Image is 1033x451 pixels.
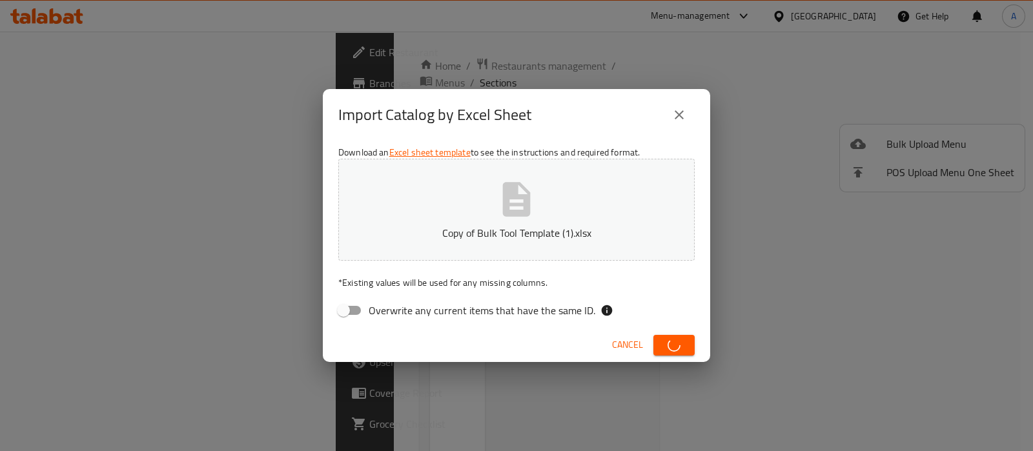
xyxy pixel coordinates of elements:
p: Copy of Bulk Tool Template (1).xlsx [358,225,675,241]
span: Overwrite any current items that have the same ID. [369,303,595,318]
span: Cancel [612,337,643,353]
p: Existing values will be used for any missing columns. [338,276,695,289]
a: Excel sheet template [389,144,471,161]
div: Download an to see the instructions and required format. [323,141,710,328]
button: Cancel [607,333,648,357]
h2: Import Catalog by Excel Sheet [338,105,531,125]
button: close [664,99,695,130]
svg: If the overwrite option isn't selected, then the items that match an existing ID will be ignored ... [600,304,613,317]
button: Copy of Bulk Tool Template (1).xlsx [338,159,695,261]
